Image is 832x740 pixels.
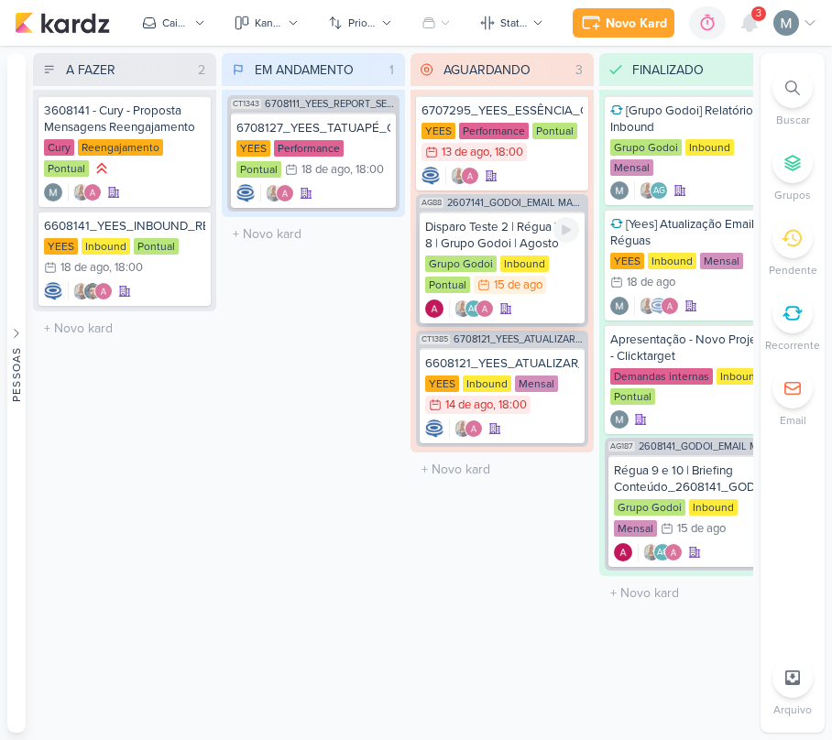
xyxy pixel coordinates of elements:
div: Inbound [500,256,549,272]
input: + Novo kard [225,221,401,247]
div: Colaboradores: Iara Santos, Aline Gimenez Graciano, Alessandra Gomes [449,299,494,318]
div: Inbound [685,139,734,156]
div: Cury [44,139,74,156]
p: AG [653,187,665,196]
div: 3608141 - Cury - Proposta Mensagens Reengajamento [44,103,205,136]
div: Novo Kard [606,14,667,33]
img: Alessandra Gomes [614,543,632,561]
img: Caroline Traven De Andrade [425,419,443,438]
div: 13 de ago [442,147,489,158]
span: CT1385 [420,334,450,344]
div: Mensal [515,375,558,392]
img: Alessandra Gomes [465,419,483,438]
button: Novo Kard [573,8,674,38]
img: Mariana Amorim [44,183,62,201]
input: + Novo kard [603,580,779,606]
img: Alessandra Gomes [661,297,679,315]
img: Alessandra Gomes [476,299,494,318]
div: Inbound [648,253,696,269]
div: Aline Gimenez Graciano [653,543,672,561]
div: Pontual [610,388,655,405]
div: Criador(a): Alessandra Gomes [614,543,632,561]
img: Caroline Traven De Andrade [650,297,668,315]
li: Ctrl + F [761,68,825,128]
div: 18 de ago [627,277,675,288]
input: + Novo kard [414,456,590,483]
div: 1 [382,60,401,80]
img: Mariana Amorim [610,410,629,429]
div: Criador(a): Caroline Traven De Andrade [421,167,440,185]
div: Inbound [689,499,738,516]
div: , 18:00 [109,262,143,274]
span: 6708111_YEES_REPORT_SEMANAL_12.08 [265,99,396,109]
div: Criador(a): Alessandra Gomes [425,299,443,318]
div: Mensal [614,520,657,537]
div: 15 de ago [677,523,726,535]
div: YEES [610,253,644,269]
img: Iara Santos [454,419,472,438]
div: Pontual [44,160,89,177]
img: Iara Santos [72,183,91,201]
div: Criador(a): Mariana Amorim [610,181,629,200]
div: Pontual [532,123,577,139]
span: 6708121_YEES_ATUALIZAR_EVOLUÇÃO_DE_OBRA_SITE [454,334,585,344]
div: Colaboradores: Iara Santos, Caroline Traven De Andrade, Alessandra Gomes [634,297,679,315]
img: Nelito Junior [83,282,102,300]
div: Pontual [236,161,281,178]
button: Pessoas [7,53,26,733]
div: Pessoas [8,347,25,402]
div: Colaboradores: Iara Santos, Alessandra Gomes [68,183,102,201]
img: Iara Santos [72,282,91,300]
div: Mensal [610,159,653,176]
div: Performance [274,140,344,157]
img: Alessandra Gomes [94,282,113,300]
img: Mariana Amorim [610,181,629,200]
div: [Yees] Atualização Emails Réguas [610,216,772,249]
div: Colaboradores: Iara Santos, Alessandra Gomes [449,419,483,438]
img: Caroline Traven De Andrade [421,167,440,185]
div: , 18:00 [489,147,523,158]
div: Colaboradores: Iara Santos, Alessandra Gomes [445,167,479,185]
div: 14 de ago [445,399,493,411]
img: Alessandra Gomes [461,167,479,185]
div: 6708127_YEES_TATUAPÉ_CLIENTE_OCULTO [236,120,390,136]
p: AG [657,549,669,558]
img: Iara Santos [642,543,661,561]
div: , 18:00 [493,399,527,411]
div: Criador(a): Mariana Amorim [610,297,629,315]
div: Inbound [717,368,765,385]
div: Colaboradores: Iara Santos, Aline Gimenez Graciano [634,181,668,200]
div: YEES [421,123,455,139]
div: Colaboradores: Iara Santos, Alessandra Gomes [260,184,294,202]
p: Pendente [769,262,817,278]
div: Criador(a): Mariana Amorim [610,410,629,429]
img: Iara Santos [454,299,472,318]
div: Criador(a): Mariana Amorim [44,183,62,201]
div: 2 [191,60,213,80]
div: 18 de ago [60,262,109,274]
div: [Grupo Godoi] Relatório Inbound [610,103,772,136]
p: Grupos [774,187,811,203]
img: Iara Santos [450,167,468,185]
span: AG88 [420,198,443,208]
img: Alessandra Gomes [425,299,443,318]
input: + Novo kard [37,315,213,342]
div: Grupo Godoi [425,256,497,272]
div: Régua 9 e 10 | Briefing Conteúdo_2608141_GODOI_EMAIL MARKETING_SETEMBRO [614,462,768,495]
div: Mensal [700,253,743,269]
div: Reengajamento [78,139,163,156]
span: CT1343 [231,99,261,109]
p: AG [468,305,480,314]
div: 6608121_YEES_ATUALIZAR_EVOLUÇÃO_DE_OBRA_INBOUND [425,355,579,372]
div: Grupo Godoi [614,499,685,516]
img: Iara Santos [639,297,657,315]
div: YEES [236,140,270,157]
div: Criador(a): Caroline Traven De Andrade [236,184,255,202]
div: Aline Gimenez Graciano [465,299,483,318]
div: Prioridade Alta [93,159,111,178]
img: Mariana Amorim [773,10,799,36]
div: Inbound [463,375,511,392]
img: Caroline Traven De Andrade [236,184,255,202]
div: Pontual [425,277,470,293]
p: Buscar [776,112,810,128]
